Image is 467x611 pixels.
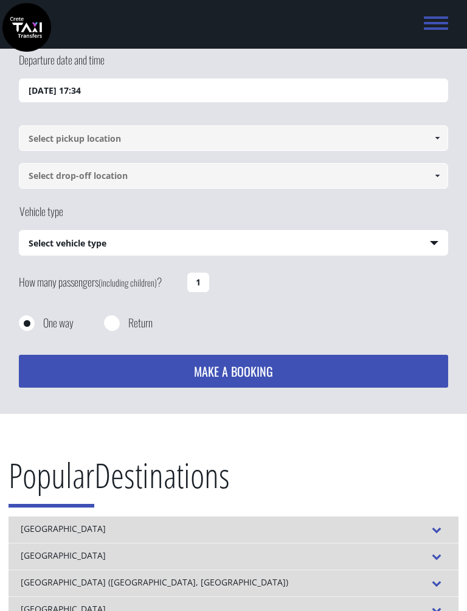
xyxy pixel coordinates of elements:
a: Show All Items [427,163,448,189]
h2: Destinations [9,451,458,517]
span: Popular [9,452,94,508]
label: How many passengers ? [19,268,180,297]
button: MAKE A BOOKING [19,355,449,388]
label: One way [43,315,74,330]
img: Crete Taxi Transfers | Safe Taxi Transfer Services from to Heraklion Airport, Chania Airport, Ret... [2,3,51,52]
label: Return [128,315,153,330]
div: [GEOGRAPHIC_DATA] ([GEOGRAPHIC_DATA], [GEOGRAPHIC_DATA]) [9,570,458,596]
span: Select vehicle type [19,231,448,256]
input: Select drop-off location [19,163,449,189]
small: (including children) [99,276,157,289]
label: Vehicle type [19,204,63,230]
div: [GEOGRAPHIC_DATA] [9,543,458,570]
input: Select pickup location [19,125,449,151]
a: Crete Taxi Transfers | Safe Taxi Transfer Services from to Heraklion Airport, Chania Airport, Ret... [2,19,51,32]
a: Show All Items [427,125,448,151]
label: Departure date and time [19,52,105,79]
div: [GEOGRAPHIC_DATA] [9,516,458,543]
